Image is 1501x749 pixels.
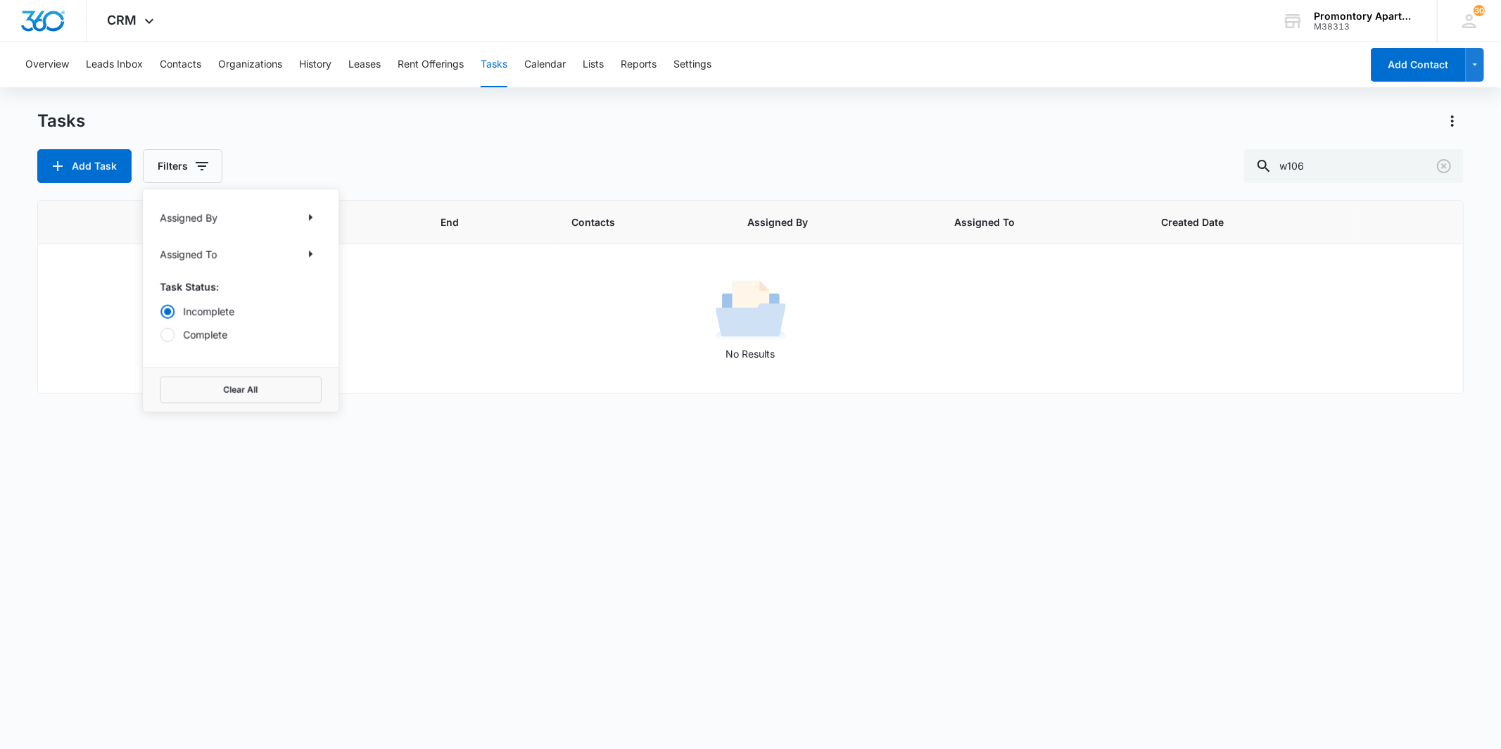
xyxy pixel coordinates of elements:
[1371,48,1466,82] button: Add Contact
[524,42,566,87] button: Calendar
[218,42,282,87] button: Organizations
[748,215,901,229] span: Assigned By
[25,42,69,87] button: Overview
[301,215,386,229] span: Start
[86,42,143,87] button: Leads Inbox
[299,243,322,265] button: Show Assigned To filters
[1433,155,1455,177] button: Clear
[37,149,132,183] button: Add Task
[481,42,507,87] button: Tasks
[621,42,657,87] button: Reports
[160,246,217,261] p: Assigned To
[954,215,1107,229] span: Assigned To
[1314,22,1417,32] div: account id
[673,42,711,87] button: Settings
[160,210,217,225] p: Assigned By
[1161,215,1317,229] span: Created Date
[37,111,85,132] h1: Tasks
[1441,110,1464,132] button: Actions
[398,42,464,87] button: Rent Offerings
[160,304,322,319] label: Incomplete
[39,346,1462,361] p: No Results
[583,42,604,87] button: Lists
[1314,11,1417,22] div: account name
[108,13,137,27] span: CRM
[348,42,381,87] button: Leases
[1474,5,1485,16] span: 30
[441,215,517,229] span: End
[716,276,786,346] img: No Results
[1244,149,1464,183] input: Search Tasks
[143,149,222,183] button: Filters
[299,206,322,229] button: Show Assigned By filters
[571,215,694,229] span: Contacts
[1474,5,1485,16] div: notifications count
[299,42,331,87] button: History
[160,377,322,403] button: Clear All
[160,42,201,87] button: Contacts
[160,327,322,342] label: Complete
[160,279,322,294] p: Task Status:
